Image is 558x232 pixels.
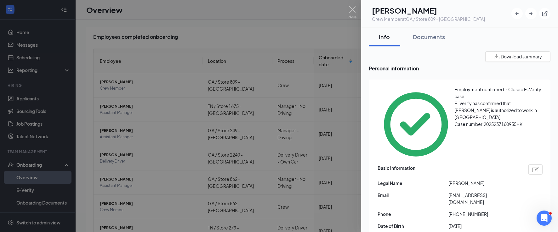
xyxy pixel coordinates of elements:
span: Legal Name [378,180,448,187]
div: Crew Member at GA / Store 809 - [GEOGRAPHIC_DATA] [372,16,485,22]
button: ExternalLink [539,8,550,19]
button: Download summary [485,51,550,62]
svg: ArrowRight [528,10,534,17]
svg: ArrowLeftNew [514,10,520,17]
span: [EMAIL_ADDRESS][DOMAIN_NAME] [448,192,519,205]
button: ArrowRight [525,8,537,19]
span: Phone [378,211,448,217]
span: [PERSON_NAME] [448,180,519,187]
span: [DATE] [448,223,519,229]
h1: [PERSON_NAME] [372,5,485,16]
svg: CheckmarkCircle [378,86,454,163]
span: Basic information [378,164,415,175]
span: Personal information [369,64,550,72]
iframe: Intercom live chat [537,211,552,226]
span: Case number: 2025237160955HK [454,121,522,127]
span: E-Verify has confirmed that [PERSON_NAME] is authorized to work in [GEOGRAPHIC_DATA]. [454,100,537,120]
span: [PHONE_NUMBER] [448,211,519,217]
span: Download summary [501,53,542,60]
svg: ExternalLink [542,10,548,17]
span: Email [378,192,448,199]
span: Date of Birth [378,223,448,229]
div: Info [375,33,394,41]
button: ArrowLeftNew [511,8,523,19]
div: Documents [413,33,445,41]
span: Employment confirmed・Closed E-Verify case [454,86,541,99]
